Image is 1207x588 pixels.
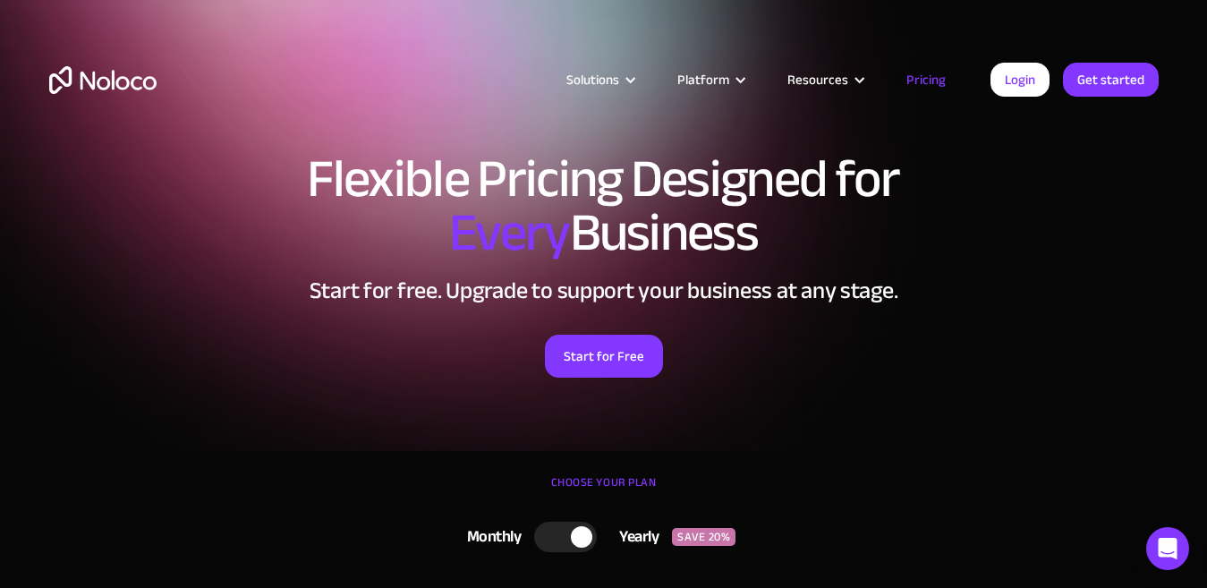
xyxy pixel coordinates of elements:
[49,277,1159,304] h2: Start for free. Upgrade to support your business at any stage.
[49,152,1159,260] h1: Flexible Pricing Designed for Business
[566,68,619,91] div: Solutions
[655,68,765,91] div: Platform
[49,66,157,94] a: home
[445,524,535,550] div: Monthly
[672,528,735,546] div: SAVE 20%
[1063,63,1159,97] a: Get started
[677,68,729,91] div: Platform
[49,469,1159,514] div: CHOOSE YOUR PLAN
[990,63,1050,97] a: Login
[884,68,968,91] a: Pricing
[1146,527,1189,570] div: Open Intercom Messenger
[449,183,570,283] span: Every
[545,335,663,378] a: Start for Free
[597,524,672,550] div: Yearly
[765,68,884,91] div: Resources
[787,68,848,91] div: Resources
[544,68,655,91] div: Solutions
